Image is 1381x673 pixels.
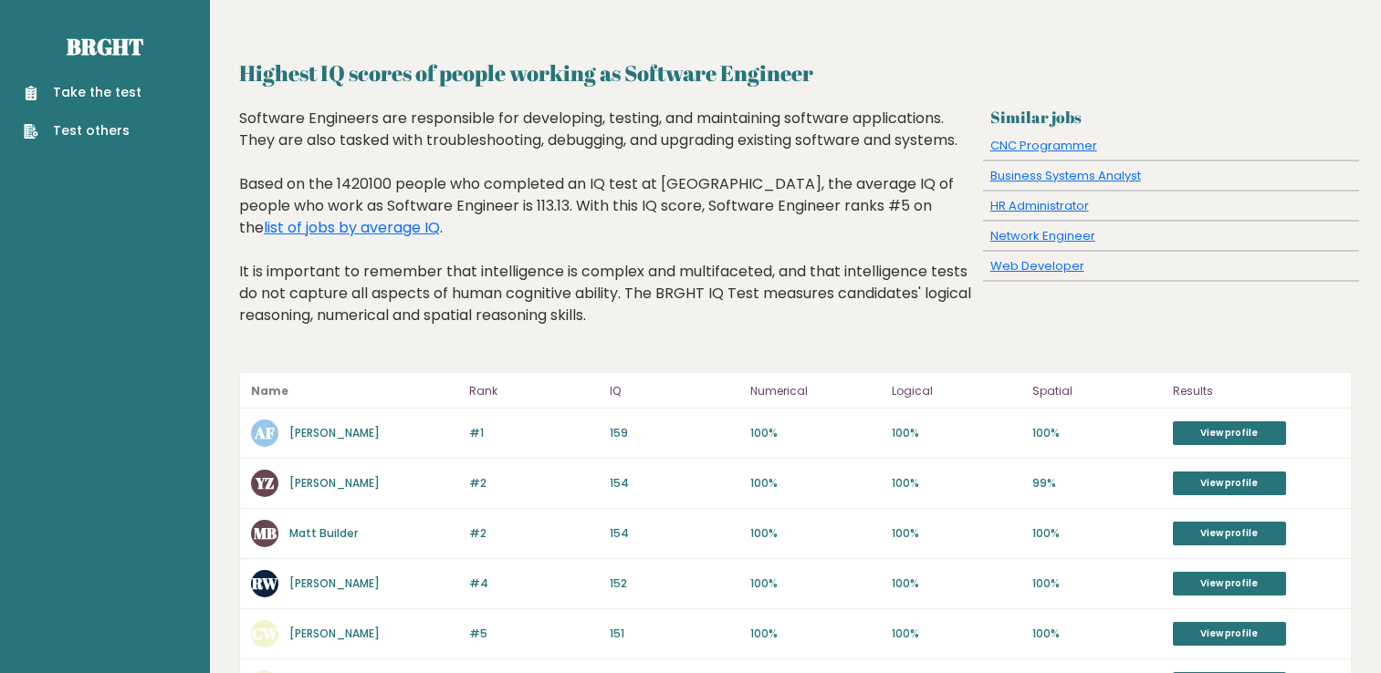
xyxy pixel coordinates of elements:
[990,227,1095,244] a: Network Engineer
[469,475,599,492] p: #2
[610,575,739,592] p: 152
[1032,380,1162,402] p: Spatial
[251,383,288,399] b: Name
[990,167,1141,184] a: Business Systems Analyst
[469,425,599,441] p: #1
[289,475,380,491] a: [PERSON_NAME]
[254,523,277,544] text: MB
[892,475,1021,492] p: 100%
[289,575,380,591] a: [PERSON_NAME]
[1173,471,1286,495] a: View profile
[289,525,358,541] a: Matt Builder
[1032,425,1162,441] p: 100%
[289,425,380,440] a: [PERSON_NAME]
[750,380,880,402] p: Numerical
[239,108,977,354] div: Software Engineers are responsible for developing, testing, and maintaining software applications...
[1173,421,1286,445] a: View profile
[24,83,141,102] a: Take the test
[750,475,880,492] p: 100%
[1032,575,1162,592] p: 100%
[469,575,599,592] p: #4
[610,525,739,542] p: 154
[1173,522,1286,545] a: View profile
[892,425,1021,441] p: 100%
[990,137,1097,154] a: CNC Programmer
[1032,626,1162,642] p: 100%
[750,575,880,592] p: 100%
[990,257,1084,274] a: Web Developer
[1173,622,1286,646] a: View profile
[1032,475,1162,492] p: 99%
[239,57,1352,89] h2: Highest IQ scores of people working as Software Engineer
[610,626,739,642] p: 151
[67,32,143,61] a: Brght
[24,121,141,140] a: Test others
[990,197,1089,214] a: HR Administrator
[892,626,1021,642] p: 100%
[289,626,380,641] a: [PERSON_NAME]
[252,623,278,644] text: CW
[610,475,739,492] p: 154
[892,525,1021,542] p: 100%
[990,108,1352,127] h3: Similar jobs
[892,380,1021,402] p: Logical
[750,425,880,441] p: 100%
[255,472,274,493] text: YZ
[610,425,739,441] p: 159
[264,217,440,238] a: list of jobs by average IQ
[254,422,275,443] text: AF
[469,525,599,542] p: #2
[251,573,278,594] text: RW
[469,626,599,642] p: #5
[750,525,880,542] p: 100%
[1173,380,1340,402] p: Results
[1173,572,1286,595] a: View profile
[469,380,599,402] p: Rank
[750,626,880,642] p: 100%
[610,380,739,402] p: IQ
[1032,525,1162,542] p: 100%
[892,575,1021,592] p: 100%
